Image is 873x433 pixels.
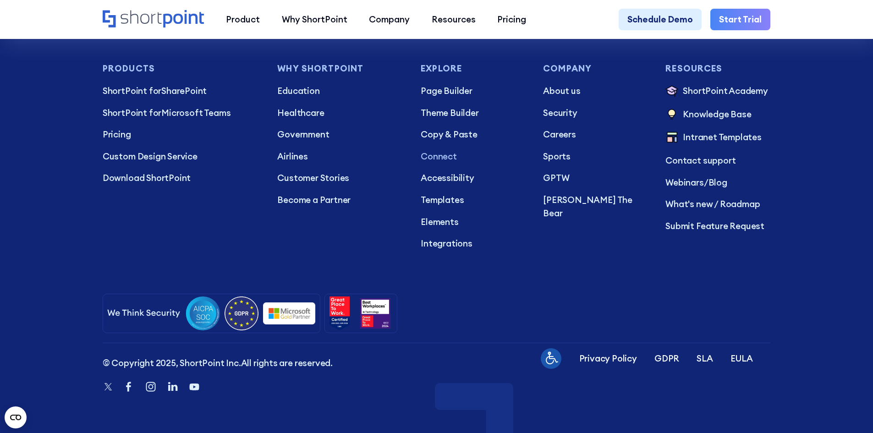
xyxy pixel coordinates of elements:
[543,84,648,98] a: About us
[103,128,260,141] a: Pricing
[710,9,770,31] a: Start Trial
[277,150,403,163] a: Airlines
[665,84,770,99] a: ShortPoint Academy
[683,131,762,145] p: Intranet Templates
[421,150,526,163] a: Connect
[282,13,347,26] div: Why ShortPoint
[654,352,679,365] a: GDPR
[543,171,648,185] a: GPTW
[421,64,526,73] h3: Explore
[665,108,770,122] a: Knowledge Base
[188,380,201,395] a: Youtube
[103,150,260,163] a: Custom Design Service
[122,380,136,395] a: Facebook
[103,357,241,368] span: © Copyright 2025, ShortPoint Inc.
[369,13,410,26] div: Company
[665,197,770,211] a: What's new / Roadmap
[103,84,260,98] a: ShortPoint forSharePoint
[166,380,179,395] a: Linkedin
[432,13,476,26] div: Resources
[665,219,770,233] a: Submit Feature Request
[103,106,260,120] a: ShortPoint forMicrosoft Teams
[421,215,526,229] a: Elements
[683,84,768,99] p: ShortPoint Academy
[215,9,271,31] a: Product
[827,389,873,433] iframe: Chat Widget
[665,131,770,145] a: Intranet Templates
[421,128,526,141] a: Copy & Paste
[421,106,526,120] a: Theme Builder
[665,154,770,167] p: Contact support
[543,64,648,73] h3: Company
[487,9,538,31] a: Pricing
[665,177,703,188] a: Webinars
[103,10,204,29] a: Home
[277,193,403,207] a: Become a Partner
[697,352,713,365] a: SLA
[543,193,648,219] a: [PERSON_NAME] The Bear
[103,64,260,73] h3: Products
[103,85,161,96] span: ShortPoint for
[358,9,421,31] a: Company
[708,177,727,188] a: Blog
[497,13,526,26] div: Pricing
[579,352,637,365] a: Privacy Policy
[277,64,403,73] h3: Why Shortpoint
[144,380,158,395] a: Instagram
[277,84,403,98] a: Education
[543,150,648,163] a: Sports
[277,106,403,120] a: Healthcare
[421,171,526,185] a: Accessibility
[277,128,403,141] a: Government
[103,381,114,394] a: Twitter
[730,352,753,365] a: EULA
[665,176,770,189] p: /
[683,108,751,122] p: Knowledge Base
[103,106,260,120] p: Microsoft Teams
[103,84,260,98] p: SharePoint
[421,84,526,98] a: Page Builder
[226,13,260,26] div: Product
[271,9,358,31] a: Why ShortPoint
[421,237,526,250] a: Integrations
[421,193,526,207] a: Templates
[103,171,260,185] a: Download ShortPoint
[665,64,770,73] h3: Resources
[277,171,403,185] a: Customer Stories
[421,9,487,31] a: Resources
[103,107,161,118] span: ShortPoint for
[543,106,648,120] a: Security
[619,9,702,31] a: Schedule Demo
[543,128,648,141] a: Careers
